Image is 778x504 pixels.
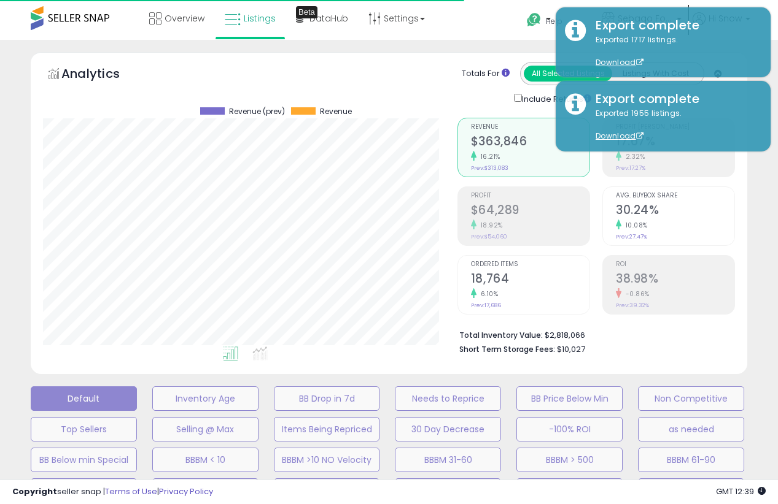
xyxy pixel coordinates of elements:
[459,327,726,342] li: $2,818,066
[462,68,510,80] div: Totals For
[152,386,259,411] button: Inventory Age
[505,91,606,105] div: Include Returns
[616,261,734,268] span: ROI
[526,12,542,28] i: Get Help
[586,108,761,142] div: Exported 1955 listings.
[274,386,380,411] button: BB Drop in 7d
[459,344,555,354] b: Short Term Storage Fees:
[165,12,204,25] span: Overview
[616,233,647,240] small: Prev: 27.47%
[244,12,276,25] span: Listings
[516,417,623,441] button: -100% ROI
[477,289,499,299] small: 6.10%
[471,124,589,131] span: Revenue
[596,57,644,67] a: Download
[546,16,562,26] span: Help
[477,152,500,161] small: 16.21%
[557,343,585,355] span: $10,027
[586,17,761,34] div: Export complete
[471,203,589,220] h2: $64,289
[616,302,649,309] small: Prev: 39.32%
[229,107,285,116] span: Revenue (prev)
[471,272,589,288] h2: 18,764
[586,90,761,108] div: Export complete
[31,386,137,411] button: Default
[477,221,503,230] small: 18.92%
[274,448,380,472] button: BBBM >10 NO Velocity
[159,486,213,497] a: Privacy Policy
[621,152,645,161] small: 2.32%
[517,3,591,40] a: Help
[471,134,589,151] h2: $363,846
[395,417,501,441] button: 30 Day Decrease
[621,289,650,299] small: -0.86%
[616,164,645,172] small: Prev: 17.27%
[152,448,259,472] button: BBBM < 10
[320,107,352,116] span: Revenue
[61,65,144,85] h5: Analytics
[621,221,648,230] small: 10.08%
[471,233,507,240] small: Prev: $54,060
[395,386,501,411] button: Needs to Reprice
[296,6,317,18] div: Tooltip anchor
[516,386,623,411] button: BB Price Below Min
[616,203,734,220] h2: 30.24%
[586,34,761,69] div: Exported 1717 listings.
[12,486,213,498] div: seller snap | |
[616,272,734,288] h2: 38.98%
[395,448,501,472] button: BBBM 31-60
[638,386,744,411] button: Non Competitive
[274,417,380,441] button: Items Being Repriced
[31,417,137,441] button: Top Sellers
[471,261,589,268] span: Ordered Items
[638,417,744,441] button: as needed
[105,486,157,497] a: Terms of Use
[471,302,501,309] small: Prev: 17,686
[459,330,543,340] b: Total Inventory Value:
[516,448,623,472] button: BBBM > 500
[31,448,137,472] button: BB Below min Special
[716,486,766,497] span: 2025-10-13 12:39 GMT
[471,164,508,172] small: Prev: $313,083
[524,66,612,82] button: All Selected Listings
[471,193,589,199] span: Profit
[638,448,744,472] button: BBBM 61-90
[616,193,734,199] span: Avg. Buybox Share
[12,486,57,497] strong: Copyright
[596,131,644,141] a: Download
[309,12,348,25] span: DataHub
[152,417,259,441] button: Selling @ Max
